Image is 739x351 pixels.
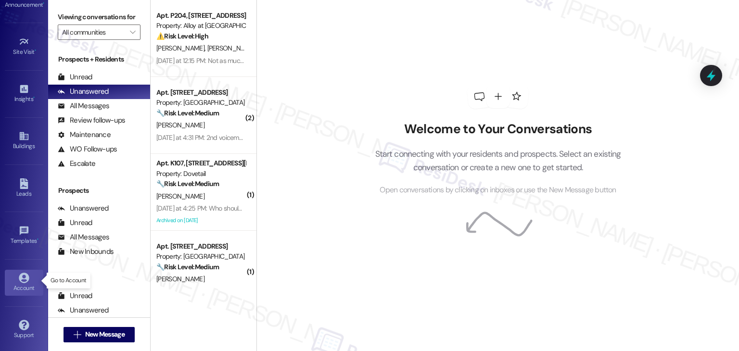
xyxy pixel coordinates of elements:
div: WO Follow-ups [58,144,117,154]
div: [DATE] at 4:25 PM: Who should I email regarding the end of my lease ? [156,204,352,213]
i:  [130,28,135,36]
div: Apt. [STREET_ADDRESS] [156,88,245,98]
span: • [35,47,36,54]
span: [PERSON_NAME] [156,121,204,129]
span: • [37,236,38,243]
div: Maintenance [58,130,111,140]
a: Buildings [5,128,43,154]
div: New Inbounds [58,247,114,257]
i:  [74,331,81,338]
div: Unread [58,218,92,228]
div: Unread [58,291,92,301]
div: All Messages [58,232,109,242]
p: Start connecting with your residents and prospects. Select an existing conversation or create a n... [360,147,636,175]
span: [PERSON_NAME] [207,44,255,52]
div: Apt. [STREET_ADDRESS] [156,241,245,251]
span: • [33,94,35,101]
div: Archived on [DATE] [155,214,246,226]
div: Unread [58,72,92,82]
div: [DATE] at 12:15 PM: Not as much but it's still occurring [156,56,301,65]
a: Support [5,317,43,343]
span: [PERSON_NAME] [156,192,204,201]
div: All Messages [58,101,109,111]
strong: 🔧 Risk Level: Medium [156,109,219,117]
div: Property: Dovetail [156,169,245,179]
div: Apt. P204, [STREET_ADDRESS] [156,11,245,21]
div: Prospects [48,186,150,196]
div: Escalate [58,159,95,169]
div: Unanswered [58,305,109,315]
strong: 🔧 Risk Level: Medium [156,263,219,271]
label: Viewing conversations for [58,10,140,25]
div: Prospects + Residents [48,54,150,64]
button: New Message [64,327,135,342]
span: Open conversations by clicking on inboxes or use the New Message button [380,184,616,196]
a: Insights • [5,81,43,107]
span: [PERSON_NAME] [156,44,207,52]
a: Leads [5,175,43,201]
div: Property: [GEOGRAPHIC_DATA] [156,251,245,262]
a: Site Visit • [5,34,43,60]
h2: Welcome to Your Conversations [360,122,636,137]
div: Property: Alloy at [GEOGRAPHIC_DATA] [156,21,245,31]
div: Property: [GEOGRAPHIC_DATA] [156,98,245,108]
input: All communities [62,25,125,40]
div: Review follow-ups [58,115,125,125]
p: Go to Account [51,276,86,285]
strong: 🔧 Risk Level: Medium [156,179,219,188]
div: Unanswered [58,87,109,97]
div: [DATE] at 4:31 PM: 2nd voicemail with no reply. Can I get that email? I understand they are super... [156,133,573,142]
span: [PERSON_NAME] [156,275,204,283]
div: Apt. K107, [STREET_ADDRESS][PERSON_NAME] [156,158,245,168]
div: Unanswered [58,203,109,213]
span: New Message [85,329,125,339]
a: Templates • [5,223,43,249]
div: Residents [48,273,150,283]
strong: ⚠️ Risk Level: High [156,32,208,40]
a: Account [5,270,43,296]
